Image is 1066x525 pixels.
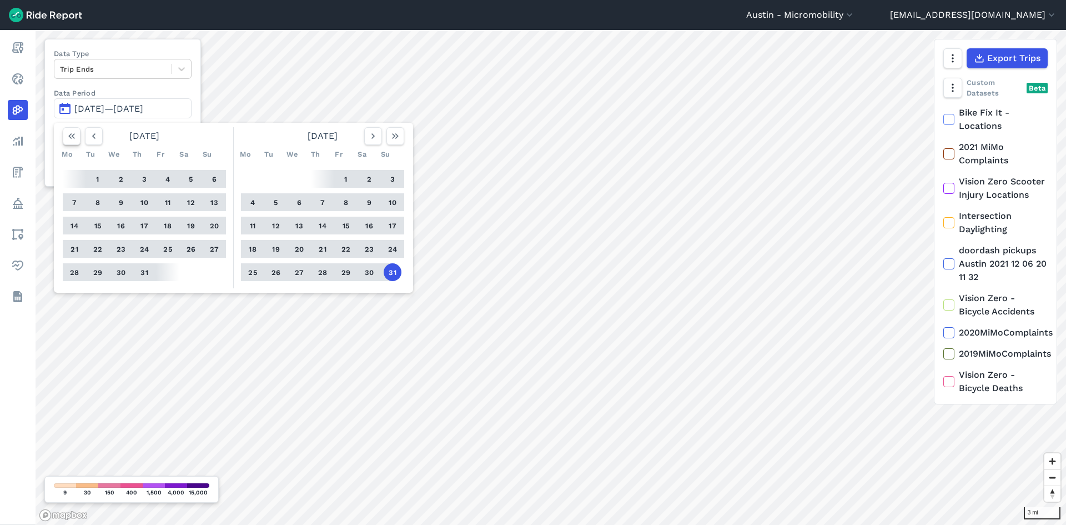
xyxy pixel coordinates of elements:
a: Report [8,38,28,58]
div: Custom Datasets [943,77,1048,98]
button: 31 [135,263,153,281]
button: Zoom in [1044,453,1060,469]
button: 17 [135,217,153,234]
button: 5 [267,193,285,211]
div: Beta [1027,83,1048,93]
button: 13 [205,193,223,211]
button: Reset bearing to north [1044,486,1060,502]
button: 14 [66,217,83,234]
button: 9 [360,193,378,211]
div: Th [306,145,324,163]
button: 28 [314,263,331,281]
button: 16 [360,217,378,234]
button: 3 [384,170,401,188]
img: Ride Report [9,8,82,22]
button: 22 [89,240,107,258]
button: 13 [290,217,308,234]
button: 3 [135,170,153,188]
button: 23 [112,240,130,258]
button: 28 [66,263,83,281]
button: 12 [182,193,200,211]
button: 30 [360,263,378,281]
button: Zoom out [1044,469,1060,486]
a: Realtime [8,69,28,89]
span: Export Trips [987,52,1040,65]
button: 7 [66,193,83,211]
button: 26 [267,263,285,281]
button: 15 [337,217,355,234]
button: 1 [337,170,355,188]
div: [DATE] [237,127,409,145]
a: Datasets [8,287,28,307]
div: Mo [237,145,254,163]
button: 14 [314,217,331,234]
button: 11 [244,217,262,234]
button: 27 [205,240,223,258]
button: 15 [89,217,107,234]
label: 2020MiMoComplaints [943,326,1048,339]
button: 8 [337,193,355,211]
button: 9 [112,193,130,211]
a: Fees [8,162,28,182]
button: 29 [89,263,107,281]
button: 2 [112,170,130,188]
button: 18 [244,240,262,258]
label: Vision Zero Scooter Injury Locations [943,175,1048,202]
button: 4 [244,193,262,211]
a: Health [8,256,28,276]
div: We [105,145,123,163]
div: Su [376,145,394,163]
canvas: Map [36,30,1066,525]
button: 31 [384,263,401,281]
label: 2019MiMoComplaints [943,347,1048,361]
div: We [283,145,301,163]
button: 1 [89,170,107,188]
div: [DATE] [58,127,230,145]
button: 17 [384,217,401,234]
a: Heatmaps [8,100,28,120]
button: 24 [384,240,401,258]
button: 19 [182,217,200,234]
button: 12 [267,217,285,234]
button: 11 [159,193,177,211]
div: Th [128,145,146,163]
div: Tu [260,145,278,163]
button: 10 [384,193,401,211]
button: 4 [159,170,177,188]
label: doordash pickups Austin 2021 12 06 20 11 32 [943,244,1048,284]
button: Austin - Micromobility [746,8,855,22]
a: Mapbox logo [39,509,88,522]
div: Fr [152,145,169,163]
div: Su [198,145,216,163]
button: [EMAIL_ADDRESS][DOMAIN_NAME] [890,8,1057,22]
button: 2 [360,170,378,188]
label: Bike Fix It - Locations [943,106,1048,133]
a: Policy [8,193,28,213]
button: 24 [135,240,153,258]
button: 20 [290,240,308,258]
label: 2021 MiMo Complaints [943,141,1048,167]
label: Data Period [54,88,192,98]
a: Analyze [8,131,28,151]
button: 20 [205,217,223,234]
div: Tu [82,145,99,163]
button: 21 [314,240,331,258]
button: 29 [337,263,355,281]
div: Fr [330,145,348,163]
label: Data Type [54,48,192,59]
button: 23 [360,240,378,258]
div: 3 mi [1024,507,1060,519]
button: 10 [135,193,153,211]
div: Sa [175,145,193,163]
button: 6 [205,170,223,188]
button: Export Trips [967,48,1048,68]
button: 16 [112,217,130,234]
button: 30 [112,263,130,281]
label: Intersection Daylighting [943,209,1048,236]
button: 6 [290,193,308,211]
span: [DATE]—[DATE] [74,103,143,114]
button: 25 [159,240,177,258]
div: Sa [353,145,371,163]
button: 19 [267,240,285,258]
a: Areas [8,224,28,244]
